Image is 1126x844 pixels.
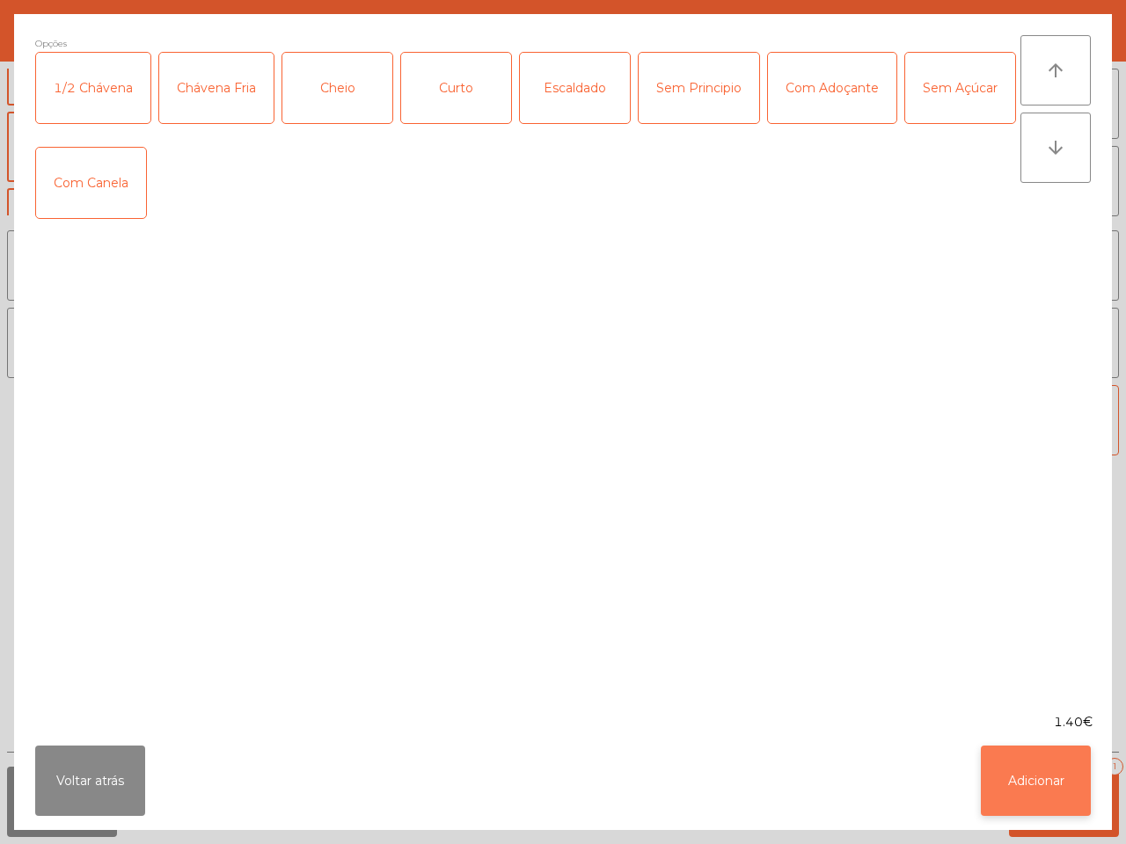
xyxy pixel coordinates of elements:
[36,148,146,218] div: Com Canela
[905,53,1015,123] div: Sem Açúcar
[1020,35,1091,105] button: arrow_upward
[401,53,511,123] div: Curto
[159,53,274,123] div: Chávena Fria
[282,53,392,123] div: Cheio
[35,746,145,816] button: Voltar atrás
[768,53,896,123] div: Com Adoçante
[1045,137,1066,158] i: arrow_downward
[981,746,1091,816] button: Adicionar
[35,35,67,52] span: Opções
[36,53,150,123] div: 1/2 Chávena
[1020,113,1091,183] button: arrow_downward
[14,713,1112,731] div: 1.40€
[520,53,630,123] div: Escaldado
[639,53,759,123] div: Sem Principio
[1045,60,1066,81] i: arrow_upward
